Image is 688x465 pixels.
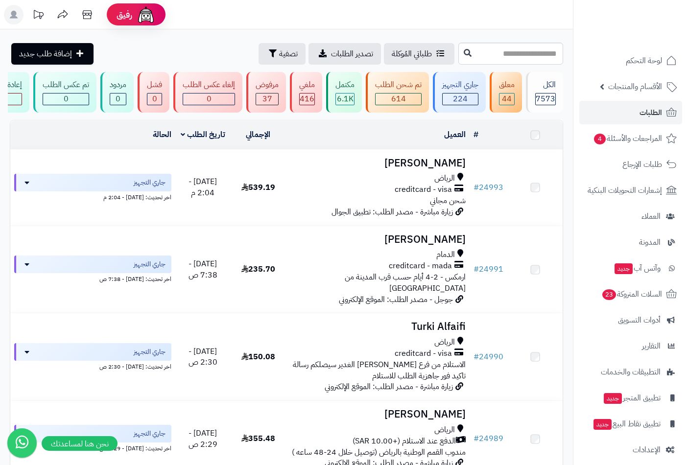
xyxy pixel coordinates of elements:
h3: [PERSON_NAME] [290,158,466,169]
a: التقارير [579,334,682,358]
div: 0 [110,93,126,105]
button: تصفية [259,43,306,65]
span: أدوات التسويق [618,313,661,327]
span: إشعارات التحويلات البنكية [588,184,662,197]
a: العملاء [579,205,682,228]
span: وآتس آب [614,261,661,275]
span: طلباتي المُوكلة [392,48,432,60]
span: 0 [116,93,120,105]
span: [DATE] - 2:04 م [189,176,217,199]
span: جاري التجهيز [134,178,166,187]
a: تم شحن الطلب 614 [364,72,431,113]
span: 37 [262,93,272,105]
a: الإعدادات [579,438,682,462]
a: #24993 [474,182,503,193]
a: #24990 [474,351,503,363]
span: زيارة مباشرة - مصدر الطلب: الموقع الإلكتروني [325,381,453,393]
div: اخر تحديث: [DATE] - 2:04 م [14,191,171,202]
a: ملغي 416 [288,72,324,113]
div: تم عكس الطلب [43,79,89,91]
a: مكتمل 6.1K [324,72,364,113]
a: إشعارات التحويلات البنكية [579,179,682,202]
a: # [474,129,478,140]
a: إضافة طلب جديد [11,43,94,65]
span: المراجعات والأسئلة [593,132,662,145]
div: ملغي [299,79,315,91]
div: اخر تحديث: [DATE] - 7:38 ص [14,273,171,283]
div: مرفوض [256,79,279,91]
span: creditcard - visa [395,184,452,195]
a: #24991 [474,263,503,275]
a: التطبيقات والخدمات [579,360,682,384]
div: اخر تحديث: [DATE] - 2:30 ص [14,361,171,371]
a: الإجمالي [246,129,270,140]
h3: [PERSON_NAME] [290,409,466,420]
span: 355.48 [241,433,275,444]
span: الرياض [434,424,455,436]
a: لوحة التحكم [579,49,682,72]
span: السلات المتروكة [601,287,662,301]
div: مردود [110,79,126,91]
span: لوحة التحكم [626,54,662,68]
span: 539.19 [241,182,275,193]
div: 37 [256,93,278,105]
a: السلات المتروكة23 [579,282,682,306]
span: ارمكس - 2-4 أيام حسب قرب المدينة من [GEOGRAPHIC_DATA] [345,271,466,294]
span: جديد [593,419,612,430]
span: 6.1K [337,93,354,105]
a: تصدير الطلبات [308,43,381,65]
span: رفيق [117,9,132,21]
span: تصدير الطلبات [331,48,373,60]
a: تطبيق نقاط البيعجديد [579,412,682,436]
span: تصفية [279,48,298,60]
span: # [474,182,479,193]
span: جاري التجهيز [134,347,166,357]
a: تحديثات المنصة [26,5,50,27]
a: إلغاء عكس الطلب 0 [171,72,244,113]
a: مرفوض 37 [244,72,288,113]
span: جوجل - مصدر الطلب: الموقع الإلكتروني [339,294,453,305]
span: المدونة [639,235,661,249]
div: الكل [535,79,556,91]
span: إضافة طلب جديد [19,48,72,60]
span: [DATE] - 7:38 ص [189,258,217,281]
a: تاريخ الطلب [181,129,225,140]
span: الدمام [436,249,455,260]
span: 0 [152,93,157,105]
span: طلبات الإرجاع [622,158,662,171]
span: الرياض [434,337,455,348]
span: جاري التجهيز [134,259,166,269]
img: ai-face.png [136,5,156,24]
a: المراجعات والأسئلة4 [579,127,682,150]
span: 4 [594,134,606,144]
span: الإعدادات [633,443,661,457]
span: تطبيق المتجر [603,391,661,405]
div: تم شحن الطلب [375,79,422,91]
span: التطبيقات والخدمات [601,365,661,379]
a: طلبات الإرجاع [579,153,682,176]
h3: [PERSON_NAME] [290,234,466,245]
span: # [474,351,479,363]
span: مندوب القمم الوطنية بالرياض (توصيل خلال 24-48 ساعه ) [292,446,466,458]
span: 0 [64,93,69,105]
a: تطبيق المتجرجديد [579,386,682,410]
span: [DATE] - 2:30 ص [189,346,217,369]
span: 44 [502,93,512,105]
a: المدونة [579,231,682,254]
span: 7573 [536,93,555,105]
a: وآتس آبجديد [579,256,682,280]
a: مردود 0 [98,72,136,113]
span: الرياض [434,173,455,184]
span: 0 [207,93,212,105]
div: فشل [147,79,162,91]
span: 614 [391,93,406,105]
a: العميل [444,129,466,140]
span: الطلبات [640,106,662,119]
span: جاري التجهيز [134,429,166,439]
span: # [474,433,479,444]
span: 150.08 [241,351,275,363]
span: 224 [453,93,468,105]
a: تم عكس الطلب 0 [31,72,98,113]
span: الاستلام من فرع [PERSON_NAME] الغدير سيصلكم رسالة تاكيد فور جاهزية الطلب للاستلام [293,359,466,382]
a: الحالة [153,129,171,140]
